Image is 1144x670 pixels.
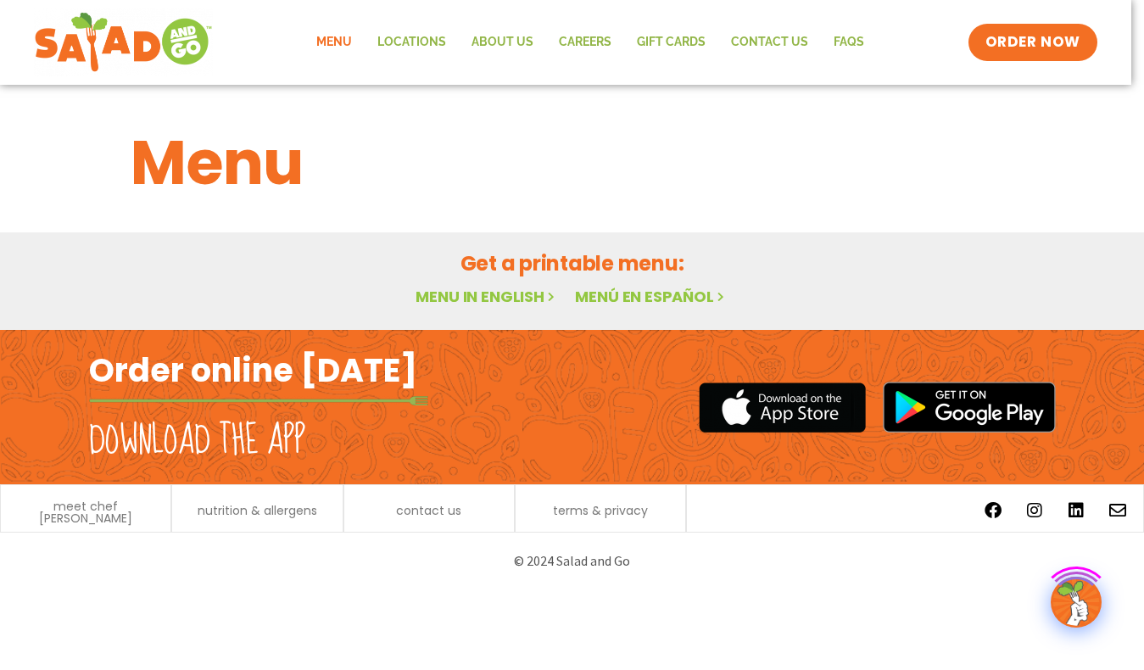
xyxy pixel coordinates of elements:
a: Menu [304,23,365,62]
a: GIFT CARDS [624,23,718,62]
a: Contact Us [718,23,821,62]
a: About Us [459,23,546,62]
a: Careers [546,23,624,62]
img: google_play [883,382,1056,433]
img: new-SAG-logo-768×292 [34,8,213,76]
img: fork [89,396,428,405]
a: FAQs [821,23,877,62]
img: appstore [699,380,866,435]
a: Menú en español [575,286,728,307]
a: terms & privacy [553,505,648,516]
a: meet chef [PERSON_NAME] [9,500,162,524]
nav: Menu [304,23,877,62]
p: © 2024 Salad and Go [98,550,1047,572]
a: Menu in English [416,286,558,307]
a: Locations [365,23,459,62]
h2: Order online [DATE] [89,349,417,391]
a: contact us [396,505,461,516]
a: nutrition & allergens [198,505,317,516]
h1: Menu [131,117,1014,209]
a: ORDER NOW [968,24,1097,61]
h2: Get a printable menu: [131,248,1014,278]
h2: Download the app [89,417,305,465]
span: ORDER NOW [985,32,1080,53]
